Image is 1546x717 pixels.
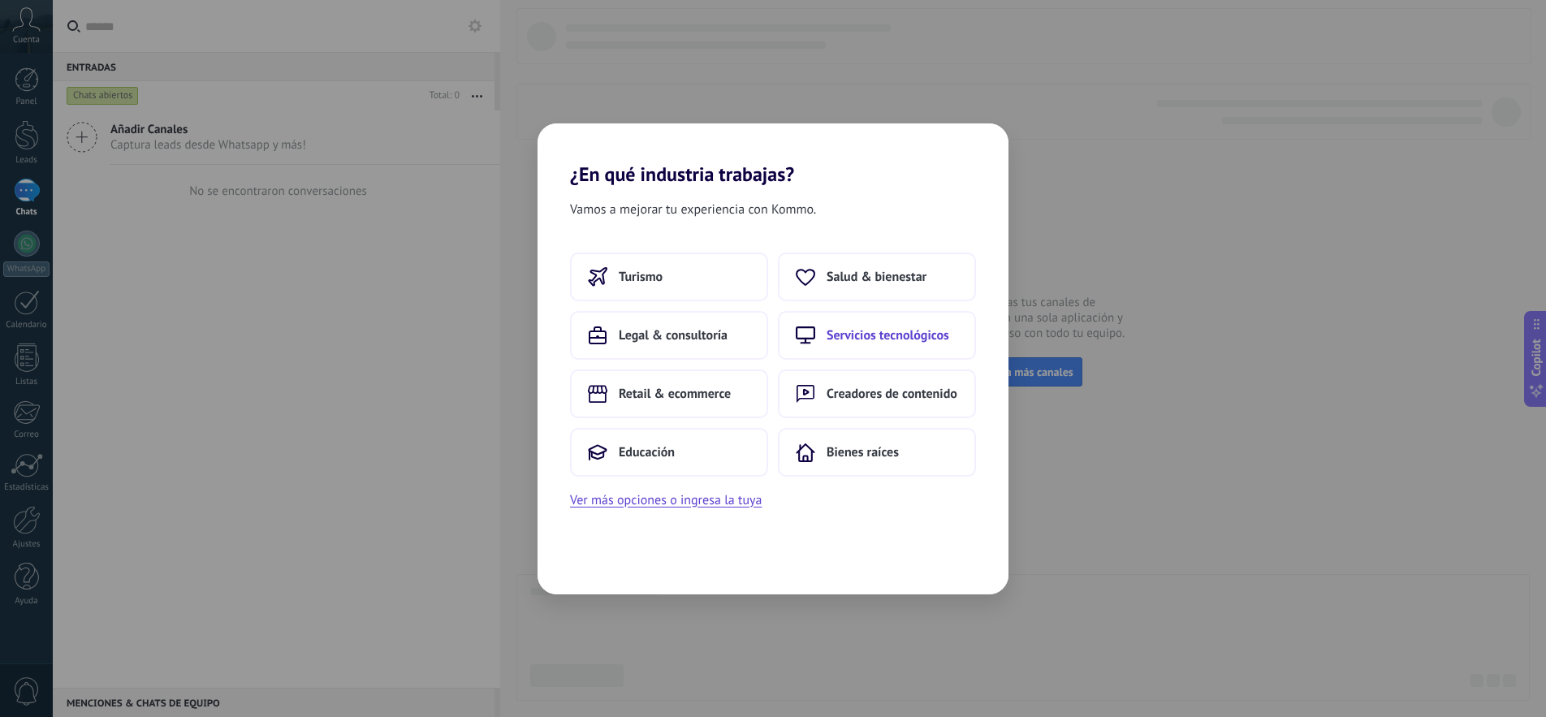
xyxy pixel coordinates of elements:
[619,386,731,402] span: Retail & ecommerce
[827,444,899,460] span: Bienes raíces
[827,269,926,285] span: Salud & bienestar
[570,253,768,301] button: Turismo
[827,327,949,343] span: Servicios tecnológicos
[538,123,1008,186] h2: ¿En qué industria trabajas?
[619,327,728,343] span: Legal & consultoría
[778,253,976,301] button: Salud & bienestar
[778,428,976,477] button: Bienes raíces
[570,490,762,511] button: Ver más opciones o ingresa la tuya
[778,369,976,418] button: Creadores de contenido
[570,428,768,477] button: Educación
[570,369,768,418] button: Retail & ecommerce
[778,311,976,360] button: Servicios tecnológicos
[570,199,816,220] span: Vamos a mejorar tu experiencia con Kommo.
[619,269,663,285] span: Turismo
[570,311,768,360] button: Legal & consultoría
[619,444,675,460] span: Educación
[827,386,957,402] span: Creadores de contenido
